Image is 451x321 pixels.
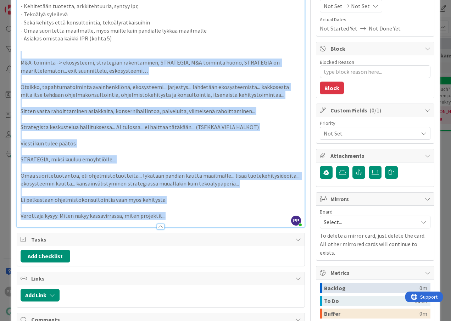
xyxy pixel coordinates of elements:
span: Not Set [324,2,343,10]
p: Strategista keskustelua hallituksessa... AI tulossa... ei haittaa tätäkään... (TSEKKAA VIELÄ HALKOT) [21,123,301,131]
span: Metrics [330,269,421,277]
div: Backlog [324,283,419,293]
p: - Asiakas omistaa kaikki IPR (kohta 5) [21,34,301,43]
div: Priority [320,121,430,126]
button: Add Checklist [21,250,70,262]
span: Custom Fields [330,106,421,115]
p: Ei pelkästään ohjelmistokonsultointia vaan myös kehitystä [21,196,301,204]
p: - Omaa suoritetta maailmalle, myös muille kuin pandialle lykkää maailmalle [21,27,301,35]
button: Block [320,82,344,94]
p: To delete a mirror card, just delete the card. All other mirrored cards will continue to exists. [320,231,430,257]
span: Tasks [31,235,292,244]
span: Links [31,274,292,283]
p: Sitten vasta rahoittaminen asiakkaita, konsernihallintoa, palveluita, viimeisenä rahoittaminen... [21,107,301,115]
p: Viesti kun tulee päätös [21,139,301,148]
p: - Tekoälyä syleilevä [21,10,301,18]
p: STRATEGIA, miksi kuuluu emoyhtiölle... [21,155,301,164]
span: Not Done Yet [369,24,401,33]
label: Blocked Reason [320,59,354,65]
span: Not Set [324,128,414,138]
span: Not Set [351,2,370,10]
span: Board [320,209,333,214]
div: 0m [419,309,427,319]
span: ( 0/1 ) [369,107,381,114]
span: Select... [324,217,414,227]
p: - Kehitetään tuotetta, arkkitehtuuria, syntyy ipr, [21,2,301,10]
p: Otsikko, tapahtumatoiminta avainhenkilönä, ekosysteemi... järjestys... lähdetään ekosysteemistä..... [21,83,301,99]
span: PP [291,216,301,226]
div: To Do [324,296,414,306]
span: Support [15,1,32,10]
span: Attachments [330,151,421,160]
p: Omaa suoritetuotantoa, eli ohjelmistotuotteita... lykätään pandian kautta maailmalle... lisää tuo... [21,172,301,188]
p: - Sekä kehitys että konsultointia, tekoälyratkaisuihin [21,18,301,27]
span: Not Started Yet [320,24,357,33]
div: 0m [419,283,427,293]
span: Actual Dates [320,16,430,23]
p: M&A-toiminta -> ekosysteemi, strategian rakentaminen, STRATEGIA, M&A toiminta huono, STRATEGIA on... [21,59,301,74]
p: Verottaja kysyy: Miten näkyy kassavirrassa, miten projektit... [21,212,301,220]
span: Mirrors [330,195,421,203]
button: Add Link [21,289,60,301]
div: Buffer [324,309,419,319]
span: Block [330,44,421,53]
